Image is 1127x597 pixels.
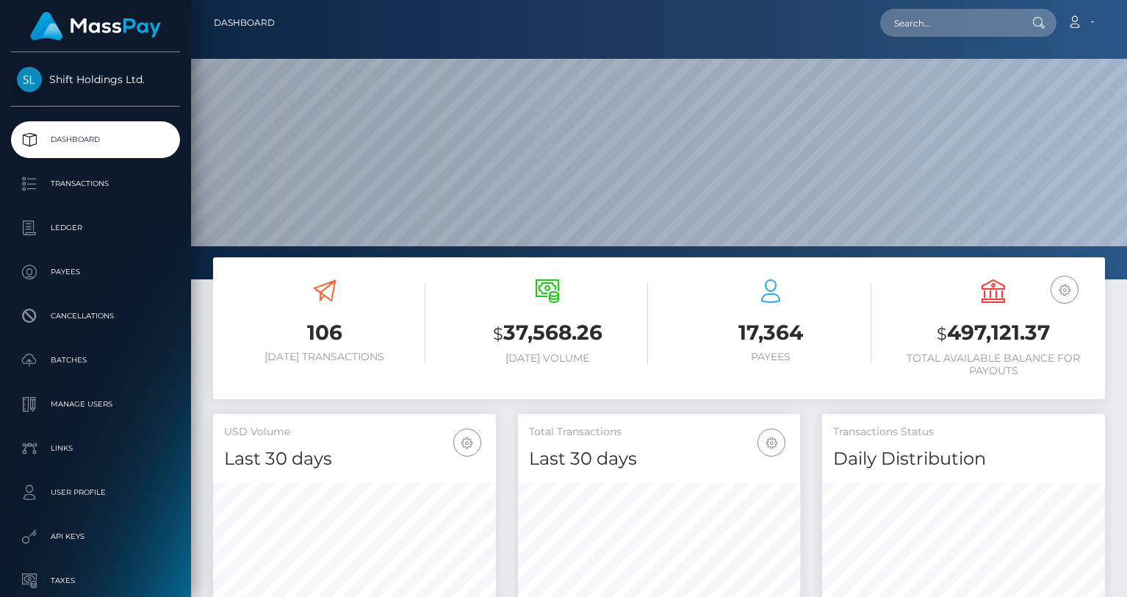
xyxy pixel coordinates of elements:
[224,351,425,363] h6: [DATE] Transactions
[17,261,174,283] p: Payees
[11,474,180,511] a: User Profile
[937,323,947,344] small: $
[30,12,161,40] img: MassPay Logo
[11,386,180,423] a: Manage Users
[529,425,790,440] h5: Total Transactions
[17,217,174,239] p: Ledger
[224,425,485,440] h5: USD Volume
[11,254,180,290] a: Payees
[224,446,485,472] h4: Last 30 days
[17,393,174,415] p: Manage Users
[17,570,174,592] p: Taxes
[11,518,180,555] a: API Keys
[447,318,649,348] h3: 37,568.26
[17,173,174,195] p: Transactions
[11,165,180,202] a: Transactions
[11,210,180,246] a: Ledger
[11,430,180,467] a: Links
[833,425,1094,440] h5: Transactions Status
[11,73,180,86] span: Shift Holdings Ltd.
[833,446,1094,472] h4: Daily Distribution
[17,129,174,151] p: Dashboard
[670,351,871,363] h6: Payees
[224,318,425,347] h3: 106
[17,437,174,460] p: Links
[493,323,503,344] small: $
[893,318,1095,348] h3: 497,121.37
[529,446,790,472] h4: Last 30 days
[17,305,174,327] p: Cancellations
[214,7,275,38] a: Dashboard
[17,349,174,371] p: Batches
[17,482,174,504] p: User Profile
[17,67,42,92] img: Shift Holdings Ltd.
[893,352,1095,377] h6: Total Available Balance for Payouts
[11,121,180,158] a: Dashboard
[447,352,649,365] h6: [DATE] Volume
[880,9,1018,37] input: Search...
[670,318,871,347] h3: 17,364
[11,298,180,335] a: Cancellations
[17,526,174,548] p: API Keys
[11,342,180,379] a: Batches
